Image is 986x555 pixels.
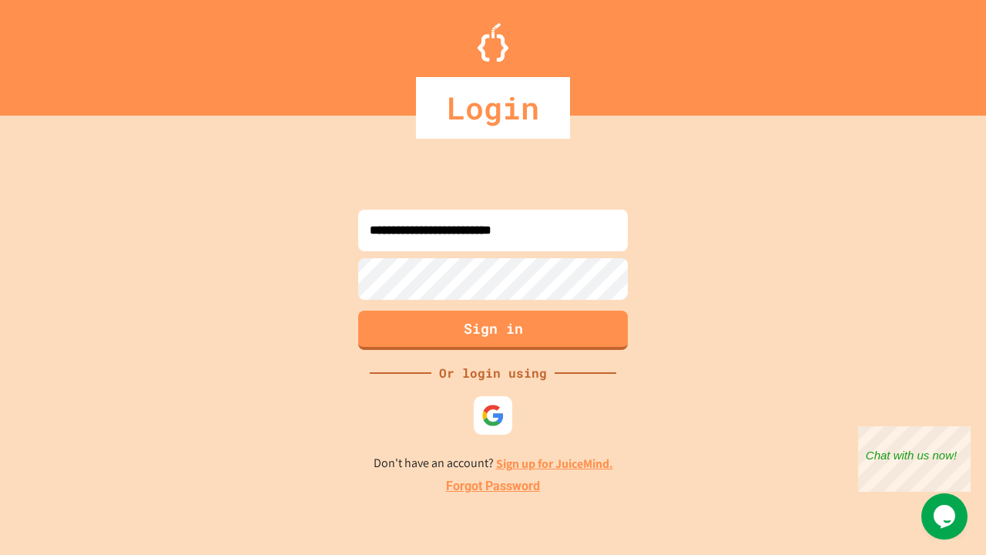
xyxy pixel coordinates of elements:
img: google-icon.svg [481,404,505,427]
div: Login [416,77,570,139]
a: Forgot Password [446,477,540,496]
img: Logo.svg [478,23,508,62]
a: Sign up for JuiceMind. [496,456,613,472]
button: Sign in [358,311,628,350]
div: Or login using [431,364,555,382]
p: Don't have an account? [374,454,613,473]
iframe: chat widget [858,426,971,492]
iframe: chat widget [921,493,971,540]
